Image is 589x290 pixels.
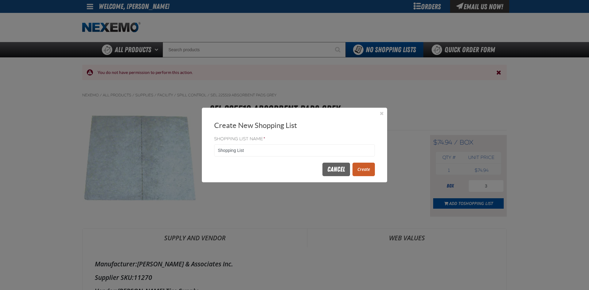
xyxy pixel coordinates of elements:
button: Create [352,163,375,176]
input: Shopping List Name [214,144,375,157]
label: Shopping List Name [214,136,375,142]
button: Close the Dialog [378,110,385,117]
button: Cancel [322,163,350,176]
span: Create New Shopping List [214,121,297,130]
